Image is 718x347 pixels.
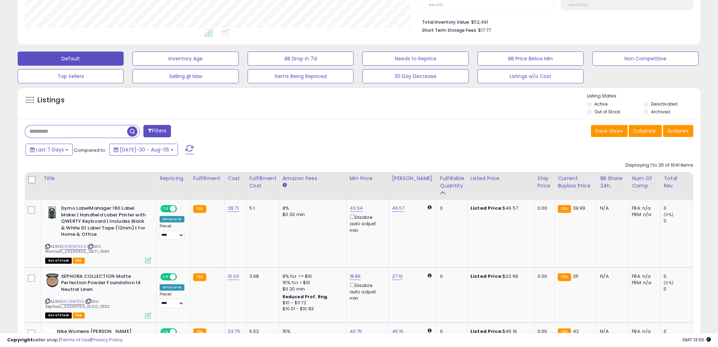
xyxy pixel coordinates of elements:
[538,205,549,211] div: 0.00
[7,337,123,343] div: seller snap | |
[558,175,594,190] div: Current Buybox Price
[160,292,185,308] div: Preset:
[629,125,662,137] button: Columns
[45,205,151,263] div: ASIN:
[61,205,147,240] b: Dymo LabelManager 160 Label Maker | Handheld Label Printer with QWERTY Keyboard | Includes Black ...
[45,205,59,219] img: 41PDqlTtSqL._SL40_.jpg
[632,280,655,286] div: FBM: n/a
[7,336,33,343] strong: Copyright
[422,19,470,25] b: Total Inventory Value:
[633,127,655,134] span: Columns
[283,300,341,306] div: $10 - $11.72
[160,216,184,222] div: Amazon AI
[228,273,239,280] a: 10.00
[470,175,532,182] div: Listed Price
[37,95,65,105] h5: Listings
[478,27,491,34] span: $17.77
[160,175,187,182] div: Repricing
[283,280,341,286] div: 15% for > $10
[362,52,468,66] button: Needs to Reprice
[73,258,85,264] span: FBA
[132,69,238,83] button: Selling @ Max
[558,205,571,213] small: FBA
[61,273,147,295] b: SEPHORA COLLECTION Matte Perfection Powder Foundation 14 Neutral Linen
[664,212,674,217] small: (0%)
[470,273,503,280] b: Listed Price:
[25,144,73,156] button: Last 7 Days
[45,312,72,318] span: All listings that are currently out of stock and unavailable for purchase on Amazon
[592,52,698,66] button: Non Competitive
[176,206,187,212] span: OFF
[440,205,462,211] div: 0
[193,205,206,213] small: FBA
[350,281,384,302] div: Disable auto adjust min
[249,175,277,190] div: Fulfillment Cost
[120,146,169,153] span: [DATE]-30 - Aug-05
[664,280,674,286] small: (0%)
[440,273,462,280] div: 0
[161,274,170,280] span: ON
[594,101,607,107] label: Active
[248,52,354,66] button: BB Drop in 7d
[600,175,626,190] div: BB Share 24h.
[45,299,110,309] span: | SKU: Sephora_20230703_10.00_1902
[350,205,363,212] a: 43.34
[193,175,222,182] div: Fulfillment
[600,205,623,211] div: N/A
[422,17,688,26] li: $52,491
[429,3,443,7] small: Prev: 992
[45,258,72,264] span: All listings that are currently out of stock and unavailable for purchase on Amazon
[91,336,123,343] a: Privacy Policy
[663,125,693,137] button: Actions
[283,205,341,211] div: 8%
[664,205,692,211] div: 0
[36,146,64,153] span: Last 7 Days
[651,101,677,107] label: Deactivated
[651,109,670,115] label: Archived
[477,69,583,83] button: Listings w/o Cost
[538,273,549,280] div: 0.00
[283,211,341,218] div: $0.30 min
[573,273,578,280] span: 25
[664,273,692,280] div: 0
[440,175,464,190] div: Fulfillable Quantity
[470,205,503,211] b: Listed Price:
[422,27,477,33] b: Short Term Storage Fees:
[591,125,628,137] button: Save View
[573,205,586,211] span: 39.99
[350,175,386,182] div: Min Price
[362,69,468,83] button: 30 Day Decrease
[392,273,403,280] a: 27.10
[594,109,620,115] label: Out of Stock
[470,273,529,280] div: $23.99
[18,52,124,66] button: Default
[60,336,90,343] a: Terms of Use
[45,244,109,254] span: | SKU: Walmart_20230420_28.71_1664
[18,69,124,83] button: Top Sellers
[568,3,587,7] small: Prev: 45.20%
[632,211,655,218] div: FBM: n/a
[43,175,154,182] div: Title
[350,213,384,234] div: Disable auto adjust min
[132,52,238,66] button: Inventory Age
[664,175,689,190] div: Total Rev.
[350,273,361,280] a: 18.89
[470,205,529,211] div: $46.57
[249,273,274,280] div: 3.68
[632,273,655,280] div: FBA: n/a
[283,175,344,182] div: Amazon Fees
[558,273,571,281] small: FBA
[248,69,354,83] button: Items Being Repriced
[283,182,287,189] small: Amazon Fees.
[392,175,434,182] div: [PERSON_NAME]
[632,205,655,211] div: FBA: n/a
[249,205,274,211] div: 5.1
[161,206,170,212] span: ON
[283,286,341,292] div: $0.30 min
[45,273,59,287] img: 412YcFhlqTL._SL40_.jpg
[283,294,329,300] b: Reduced Prof. Rng.
[60,244,86,250] a: B006O87KUA
[160,224,185,240] div: Preset:
[228,205,239,212] a: 28.71
[228,175,243,182] div: Cost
